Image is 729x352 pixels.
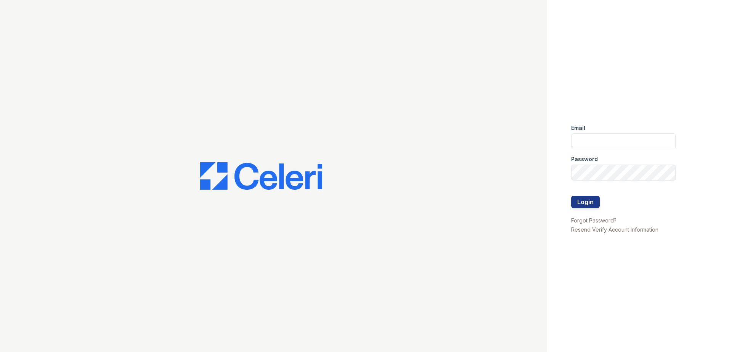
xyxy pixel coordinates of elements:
[571,217,617,224] a: Forgot Password?
[571,226,658,233] a: Resend Verify Account Information
[571,124,585,132] label: Email
[200,162,322,190] img: CE_Logo_Blue-a8612792a0a2168367f1c8372b55b34899dd931a85d93a1a3d3e32e68fde9ad4.png
[571,155,598,163] label: Password
[571,196,600,208] button: Login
